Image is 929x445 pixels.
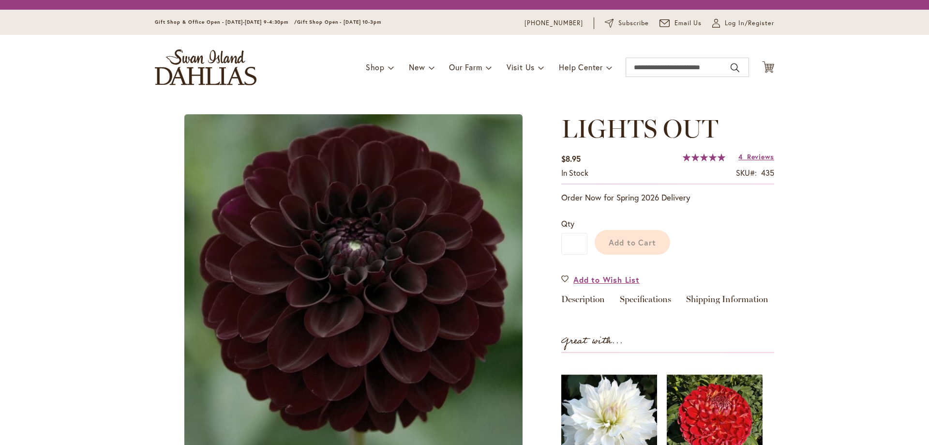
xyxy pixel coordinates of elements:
a: Add to Wish List [561,274,640,285]
span: Add to Wish List [573,274,640,285]
div: Detailed Product Info [561,295,774,309]
a: [PHONE_NUMBER] [524,18,583,28]
span: Subscribe [618,18,649,28]
span: In stock [561,168,588,178]
a: Shipping Information [686,295,768,309]
span: Our Farm [449,62,482,72]
div: 435 [761,168,774,179]
span: Qty [561,218,574,229]
p: Order Now for Spring 2026 Delivery [561,192,774,203]
span: Log In/Register [725,18,774,28]
a: Specifications [620,295,671,309]
a: 4 Reviews [738,152,774,161]
span: LIGHTS OUT [561,113,718,144]
strong: SKU [736,168,757,178]
span: Shop [366,62,385,72]
button: Search [731,60,739,76]
span: $8.95 [561,153,581,164]
a: store logo [155,49,256,85]
div: Availability [561,168,588,179]
span: Gift Shop & Office Open - [DATE]-[DATE] 9-4:30pm / [155,19,297,25]
span: 4 [738,152,743,161]
strong: Great with... [561,333,623,349]
span: Visit Us [507,62,535,72]
span: Reviews [747,152,774,161]
a: Email Us [659,18,702,28]
a: Log In/Register [712,18,774,28]
a: Description [561,295,605,309]
span: Email Us [674,18,702,28]
span: New [409,62,425,72]
a: Subscribe [605,18,649,28]
span: Help Center [559,62,603,72]
div: 100% [683,153,725,161]
span: Gift Shop Open - [DATE] 10-3pm [297,19,381,25]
